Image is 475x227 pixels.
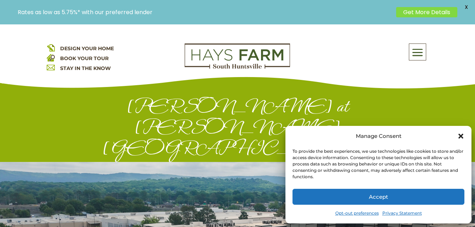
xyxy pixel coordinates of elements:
[18,9,393,16] p: Rates as low as 5.75%* with our preferred lender
[60,65,111,71] a: STAY IN THE KNOW
[185,64,290,70] a: hays farm homes huntsville development
[47,53,55,62] img: book your home tour
[382,208,422,218] a: Privacy Statement
[60,55,109,62] a: BOOK YOUR TOUR
[47,96,427,162] h1: [PERSON_NAME] at [PERSON_NAME][GEOGRAPHIC_DATA]
[185,43,290,69] img: Logo
[396,7,457,17] a: Get More Details
[292,189,464,205] button: Accept
[292,148,464,180] div: To provide the best experiences, we use technologies like cookies to store and/or access device i...
[356,131,401,141] div: Manage Consent
[60,45,114,52] a: DESIGN YOUR HOME
[335,208,379,218] a: Opt-out preferences
[457,133,464,140] div: Close dialog
[461,2,471,12] span: X
[47,43,55,52] img: design your home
